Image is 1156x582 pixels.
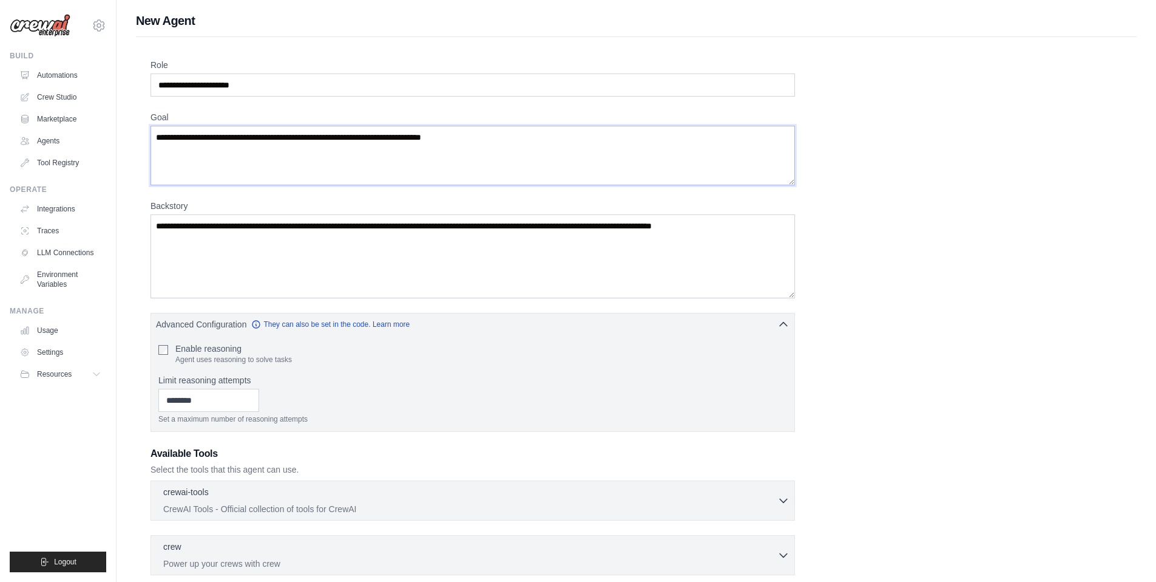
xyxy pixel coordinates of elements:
[15,87,106,107] a: Crew Studio
[156,541,789,570] button: crew Power up your crews with crew
[136,12,1137,29] h1: New Agent
[163,541,181,553] p: crew
[251,320,410,329] a: They can also be set in the code. Learn more
[156,318,246,330] span: Advanced Configuration
[15,365,106,384] button: Resources
[15,199,106,219] a: Integrations
[151,313,794,335] button: Advanced Configuration They can also be set in the code. Learn more
[10,306,106,316] div: Manage
[15,321,106,340] a: Usage
[150,111,795,123] label: Goal
[163,486,209,498] p: crewai-tools
[150,59,795,71] label: Role
[10,51,106,61] div: Build
[15,243,106,262] a: LLM Connections
[10,185,106,194] div: Operate
[175,355,292,365] p: Agent uses reasoning to solve tasks
[54,557,76,567] span: Logout
[10,552,106,572] button: Logout
[15,109,106,129] a: Marketplace
[15,153,106,173] a: Tool Registry
[175,343,292,355] label: Enable reasoning
[158,414,787,424] p: Set a maximum number of reasoning attempts
[150,464,795,476] p: Select the tools that this agent can use.
[15,131,106,151] a: Agents
[15,265,106,294] a: Environment Variables
[15,66,106,85] a: Automations
[150,200,795,212] label: Backstory
[15,221,106,241] a: Traces
[163,503,777,515] p: CrewAI Tools - Official collection of tools for CrewAI
[158,374,787,386] label: Limit reasoning attempts
[37,369,72,379] span: Resources
[10,14,70,37] img: Logo
[15,343,106,362] a: Settings
[150,447,795,461] h3: Available Tools
[156,486,789,515] button: crewai-tools CrewAI Tools - Official collection of tools for CrewAI
[163,558,777,570] p: Power up your crews with crew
